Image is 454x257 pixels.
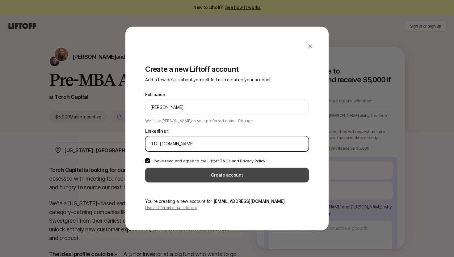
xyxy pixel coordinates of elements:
p: We'll use [PERSON_NAME] as your preferred name. [145,116,253,124]
label: Full name [145,91,165,98]
p: Add a few details about yourself to finish creating your account. [145,76,309,84]
a: T&Cs [220,158,230,163]
p: You're creating a new account for [145,198,309,205]
p: I have read and agree to the Liftoff and [153,158,265,164]
button: Create account [145,168,309,182]
label: LinkedIn url [145,127,170,135]
input: e.g. https://www.linkedin.com/in/melanie-perkins [150,140,304,148]
p: Create a new Liftoff account [145,65,309,74]
input: e.g. Melanie Perkins [150,104,304,111]
span: [EMAIL_ADDRESS][DOMAIN_NAME] [213,199,285,204]
span: Change [238,118,253,123]
button: I have read and agree to the Liftoff T&Cs and Privacy Policy [145,158,150,163]
p: Use a different email address [145,205,309,211]
a: Privacy Policy [240,158,265,163]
